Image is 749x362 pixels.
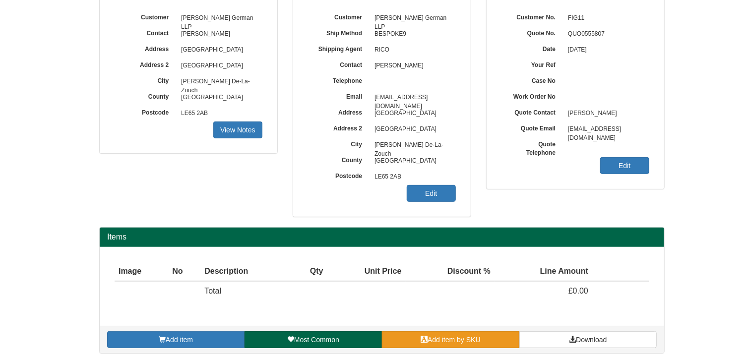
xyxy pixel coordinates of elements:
label: City [115,74,176,85]
span: [GEOGRAPHIC_DATA] [176,90,262,106]
span: [EMAIL_ADDRESS][DOMAIN_NAME] [370,90,456,106]
label: Customer [115,10,176,22]
span: Add item by SKU [428,336,481,344]
label: Contact [115,26,176,38]
th: Image [115,262,168,282]
label: County [115,90,176,101]
span: [PERSON_NAME] De-La-Zouch [176,74,262,90]
span: QUO0555807 [563,26,649,42]
span: [GEOGRAPHIC_DATA] [176,42,262,58]
a: Edit [600,157,649,174]
label: Ship Method [308,26,370,38]
label: Customer No. [501,10,563,22]
span: [GEOGRAPHIC_DATA] [370,153,456,169]
span: [PERSON_NAME] [563,106,649,121]
label: Date [501,42,563,54]
h2: Items [107,233,657,241]
label: Quote Contact [501,106,563,117]
label: Shipping Agent [308,42,370,54]
span: Most Common [294,336,339,344]
label: Quote No. [501,26,563,38]
span: LE65 2AB [370,169,456,185]
th: No [168,262,200,282]
a: Download [519,331,657,348]
span: [PERSON_NAME] German LLP [370,10,456,26]
label: Address 2 [308,121,370,133]
span: Download [576,336,607,344]
label: Quote Email [501,121,563,133]
span: BESPOKE9 [370,26,456,42]
label: City [308,137,370,149]
label: Your Ref [501,58,563,69]
label: Customer [308,10,370,22]
span: [GEOGRAPHIC_DATA] [176,58,262,74]
a: Edit [407,185,456,202]
label: Quote Telephone [501,137,563,157]
span: LE65 2AB [176,106,262,121]
span: £0.00 [568,287,588,295]
label: Postcode [308,169,370,181]
label: Telephone [308,74,370,85]
th: Qty [290,262,327,282]
span: [EMAIL_ADDRESS][DOMAIN_NAME] [563,121,649,137]
span: RICO [370,42,456,58]
label: Postcode [115,106,176,117]
td: Total [200,281,290,301]
span: [PERSON_NAME] [370,58,456,74]
label: Address [115,42,176,54]
label: Address [308,106,370,117]
a: View Notes [213,121,262,138]
label: Email [308,90,370,101]
span: [PERSON_NAME] German LLP [176,10,262,26]
th: Line Amount [495,262,592,282]
span: [DATE] [563,42,649,58]
span: [GEOGRAPHIC_DATA] [370,106,456,121]
th: Discount % [406,262,495,282]
label: Work Order No [501,90,563,101]
span: Add item [166,336,193,344]
span: [GEOGRAPHIC_DATA] [370,121,456,137]
label: Contact [308,58,370,69]
label: Address 2 [115,58,176,69]
label: Case No [501,74,563,85]
label: County [308,153,370,165]
span: [PERSON_NAME] [176,26,262,42]
th: Description [200,262,290,282]
span: FIG11 [563,10,649,26]
th: Unit Price [327,262,406,282]
span: [PERSON_NAME] De-La-Zouch [370,137,456,153]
